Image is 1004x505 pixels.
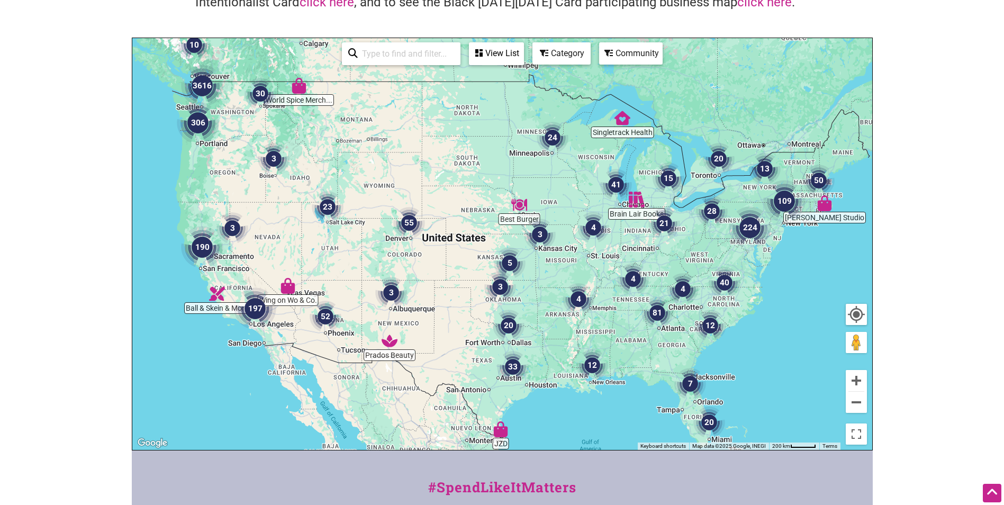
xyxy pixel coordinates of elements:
a: Terms [822,443,837,449]
div: 41 [596,165,636,205]
div: 3 [480,267,520,307]
div: Conrado Studio [812,191,837,215]
span: Map data ©2025 Google, INEGI [692,443,766,449]
div: 20 [699,139,739,179]
div: 28 [692,191,732,231]
div: 190 [177,222,228,273]
div: Filter by category [532,42,591,65]
div: Filter by Community [599,42,663,65]
div: JZD [489,417,513,441]
div: Category [533,43,590,64]
div: 3 [212,208,252,248]
img: Google [135,436,170,450]
div: Best Burger [507,193,531,217]
div: 4 [613,259,653,299]
div: 81 [637,293,677,333]
span: 200 km [772,443,790,449]
div: 52 [305,296,346,337]
a: Open this area in Google Maps (opens a new window) [135,436,170,450]
div: 3 [254,139,294,179]
div: 20 [489,305,529,346]
div: 4 [573,208,613,248]
div: 15 [648,158,689,199]
div: 21 [644,203,684,244]
div: 197 [230,283,281,334]
div: 23 [307,187,348,227]
div: 3 [371,273,411,313]
div: 5 [490,243,530,283]
div: 12 [572,345,612,385]
div: 224 [725,202,775,253]
div: Wing on Wo & Co. [276,274,300,298]
div: 24 [532,118,573,158]
div: 50 [799,160,839,201]
div: See a list of the visible businesses [469,42,524,65]
button: Toggle fullscreen view [845,422,868,446]
div: Scroll Back to Top [983,484,1001,502]
div: 3616 [177,60,228,111]
div: Type to search and filter [342,42,460,65]
div: Community [600,43,662,64]
button: Map Scale: 200 km per 45 pixels [769,443,819,450]
div: 4 [558,279,599,319]
button: Keyboard shortcuts [640,443,686,450]
div: Singletrack Health [610,106,635,130]
button: Zoom in [846,370,867,391]
div: 13 [745,149,785,189]
div: 40 [704,263,745,303]
div: 109 [759,176,810,227]
div: Prados Beauty [377,329,402,353]
div: 3 [520,214,560,255]
button: Your Location [846,304,867,325]
div: 33 [493,347,533,387]
button: Drag Pegman onto the map to open Street View [846,332,867,353]
div: 7 [670,364,710,404]
div: 10 [174,25,214,65]
div: 306 [173,97,223,148]
button: Zoom out [846,392,867,413]
div: Brain Lair Books [625,187,649,212]
div: View List [470,43,523,64]
input: Type to find and filter... [358,43,454,64]
div: Ball & Skein & More [205,282,229,306]
div: World Spice Merchants [287,74,311,98]
div: 30 [240,74,281,114]
div: 20 [689,402,729,443]
div: 4 [663,269,703,309]
div: 12 [690,305,730,346]
div: 55 [389,203,429,243]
